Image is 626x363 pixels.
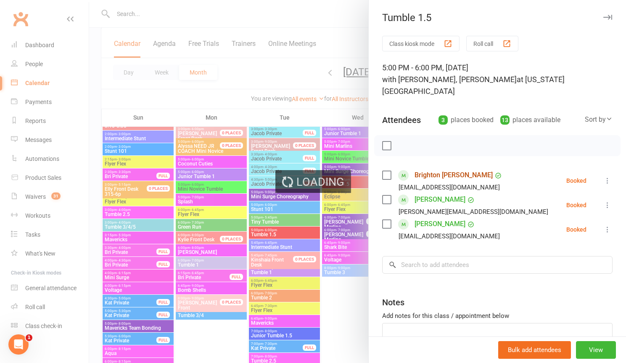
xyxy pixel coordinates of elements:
[382,256,613,274] input: Search to add attendees
[438,114,494,126] div: places booked
[382,62,613,97] div: 5:00 PM - 6:00 PM, [DATE]
[399,206,548,217] div: [PERSON_NAME][EMAIL_ADDRESS][DOMAIN_NAME]
[415,193,465,206] a: [PERSON_NAME]
[415,168,493,182] a: Brighton [PERSON_NAME]
[566,178,586,184] div: Booked
[500,114,560,126] div: places available
[399,182,500,193] div: [EMAIL_ADDRESS][DOMAIN_NAME]
[399,231,500,242] div: [EMAIL_ADDRESS][DOMAIN_NAME]
[382,296,404,308] div: Notes
[576,341,616,359] button: View
[500,115,510,125] div: 13
[585,114,613,125] div: Sort by
[566,227,586,232] div: Booked
[8,334,29,355] iframe: Intercom live chat
[382,36,460,51] button: Class kiosk mode
[438,115,448,125] div: 3
[382,75,517,84] span: with [PERSON_NAME], [PERSON_NAME]
[26,334,32,341] span: 1
[382,311,613,321] div: Add notes for this class / appointment below
[498,341,571,359] button: Bulk add attendees
[382,114,421,126] div: Attendees
[566,202,586,208] div: Booked
[369,12,626,24] div: Tumble 1.5
[466,36,518,51] button: Roll call
[415,217,465,231] a: [PERSON_NAME]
